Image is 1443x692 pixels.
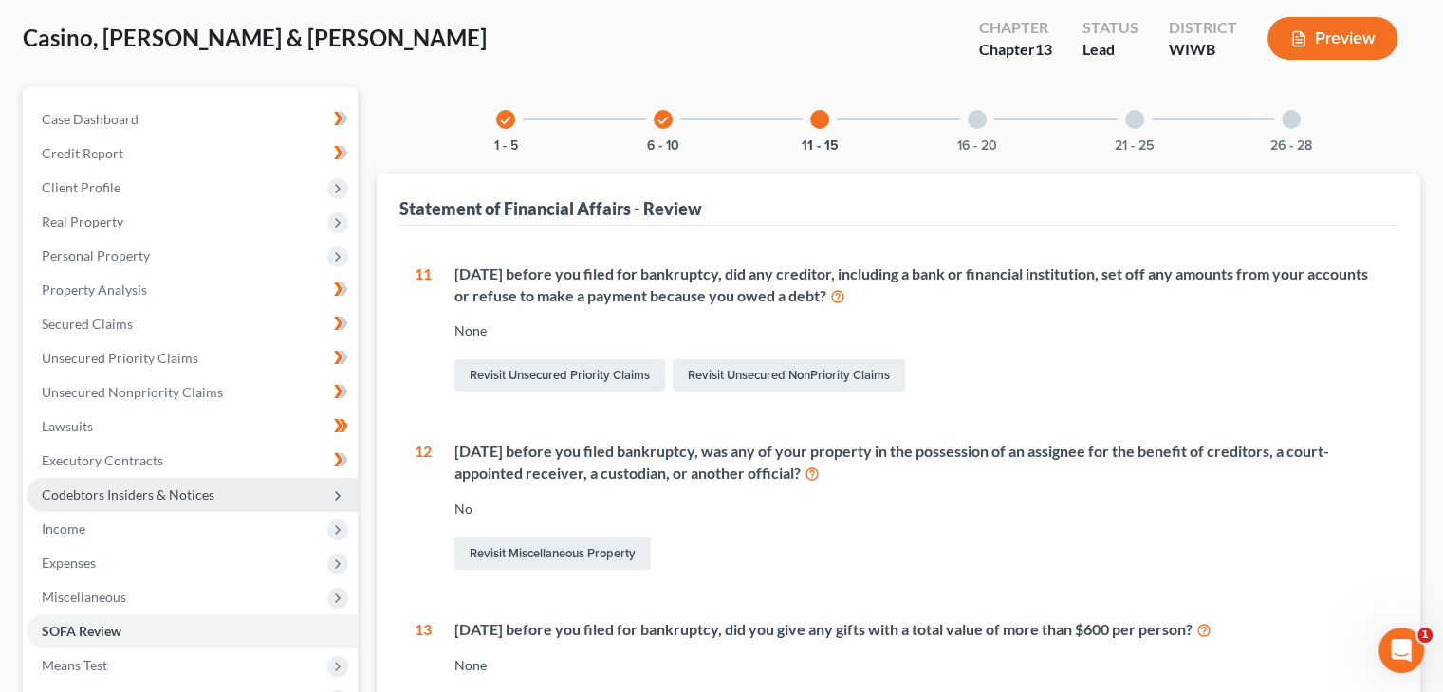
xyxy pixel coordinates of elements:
span: 1 [1417,628,1433,643]
span: Means Test [42,657,107,673]
span: Personal Property [42,247,150,264]
div: [DATE] before you filed for bankruptcy, did any creditor, including a bank or financial instituti... [454,264,1382,307]
div: WIWB [1169,39,1237,61]
span: 13 [1035,40,1052,58]
a: Property Analysis [27,273,358,307]
span: Lawsuits [42,418,93,434]
a: Credit Report [27,137,358,171]
span: Executory Contracts [42,452,163,468]
a: Lawsuits [27,410,358,444]
button: 11 - 15 [802,139,839,153]
a: Revisit Unsecured Priority Claims [454,359,665,392]
div: 11 [415,264,432,396]
div: None [454,321,1382,340]
span: Income [42,520,85,537]
a: Unsecured Nonpriority Claims [27,375,358,410]
button: Preview [1267,17,1397,60]
div: None [454,656,1382,675]
button: 26 - 28 [1270,139,1312,153]
a: Secured Claims [27,307,358,341]
span: Credit Report [42,145,123,161]
div: Statement of Financial Affairs - Review [399,197,702,220]
div: Chapter [979,17,1052,39]
span: Unsecured Nonpriority Claims [42,384,223,400]
div: 12 [415,441,432,574]
span: Secured Claims [42,316,133,332]
a: SOFA Review [27,614,358,648]
span: Unsecured Priority Claims [42,350,198,366]
button: 21 - 25 [1115,139,1154,153]
span: Client Profile [42,179,120,195]
i: check [657,114,670,127]
a: Executory Contracts [27,444,358,478]
div: Status [1082,17,1138,39]
span: Case Dashboard [42,111,139,127]
div: Chapter [979,39,1052,61]
span: Miscellaneous [42,589,126,605]
span: Expenses [42,555,96,571]
a: Revisit Unsecured NonPriority Claims [673,359,905,392]
span: SOFA Review [42,623,121,639]
span: Casino, [PERSON_NAME] & [PERSON_NAME] [23,24,487,51]
i: check [499,114,512,127]
div: [DATE] before you filed for bankruptcy, did you give any gifts with a total value of more than $6... [454,619,1382,641]
span: Codebtors Insiders & Notices [42,486,214,502]
div: Lead [1082,39,1138,61]
button: 16 - 20 [957,139,997,153]
a: Revisit Miscellaneous Property [454,537,651,570]
a: Case Dashboard [27,102,358,137]
div: District [1169,17,1237,39]
span: Property Analysis [42,282,147,298]
div: [DATE] before you filed bankruptcy, was any of your property in the possession of an assignee for... [454,441,1382,484]
iframe: Intercom live chat [1378,628,1424,673]
a: Unsecured Priority Claims [27,341,358,375]
button: 1 - 5 [494,139,518,153]
div: No [454,500,1382,519]
button: 6 - 10 [647,139,679,153]
span: Real Property [42,213,123,229]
